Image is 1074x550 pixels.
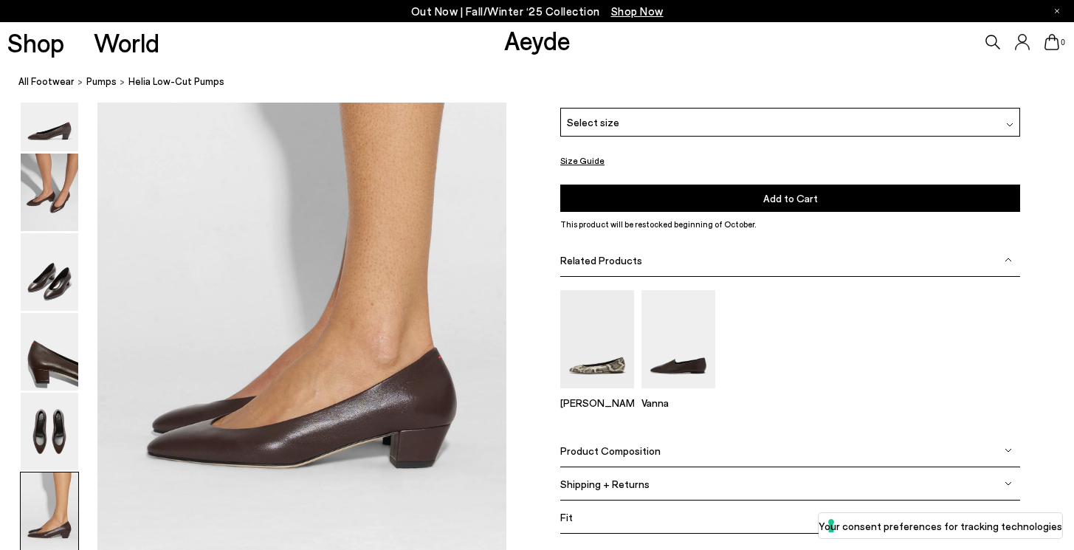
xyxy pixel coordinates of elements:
[560,185,1020,212] button: Add to Cart
[7,30,64,55] a: Shop
[18,62,1074,103] nav: breadcrumb
[560,396,634,409] p: [PERSON_NAME]
[560,218,1020,231] p: This product will be restocked beginning of October.
[560,151,605,170] button: Size Guide
[128,74,224,89] span: Helia Low-Cut Pumps
[1006,121,1013,128] img: svg%3E
[819,518,1062,534] label: Your consent preferences for tracking technologies
[86,74,117,89] a: pumps
[411,2,664,21] p: Out Now | Fall/Winter ‘25 Collection
[567,114,619,130] span: Select size
[1005,480,1012,487] img: svg%3E
[504,24,571,55] a: Aeyde
[560,444,661,457] span: Product Composition
[1059,38,1067,47] span: 0
[819,513,1062,538] button: Your consent preferences for tracking technologies
[21,393,78,470] img: Helia Low-Cut Pumps - Image 5
[1005,256,1012,264] img: svg%3E
[21,233,78,311] img: Helia Low-Cut Pumps - Image 3
[21,74,78,151] img: Helia Low-Cut Pumps - Image 1
[1044,34,1059,50] a: 0
[21,472,78,550] img: Helia Low-Cut Pumps - Image 6
[641,396,715,409] p: Vanna
[21,313,78,391] img: Helia Low-Cut Pumps - Image 4
[641,378,715,409] a: Vanna Almond-Toe Loafers Vanna
[560,290,634,388] img: Ellie Almond-Toe Flats
[86,75,117,87] span: pumps
[1005,447,1012,454] img: svg%3E
[18,74,75,89] a: All Footwear
[560,478,650,490] span: Shipping + Returns
[21,154,78,231] img: Helia Low-Cut Pumps - Image 2
[611,4,664,18] span: Navigate to /collections/new-in
[560,378,634,409] a: Ellie Almond-Toe Flats [PERSON_NAME]
[94,30,159,55] a: World
[560,511,573,523] span: Fit
[763,192,818,204] span: Add to Cart
[560,254,642,267] span: Related Products
[641,290,715,388] img: Vanna Almond-Toe Loafers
